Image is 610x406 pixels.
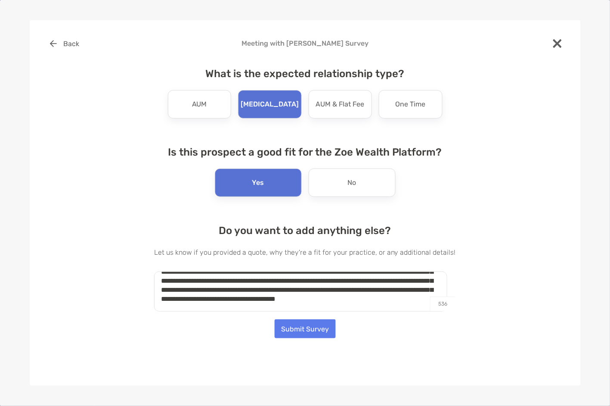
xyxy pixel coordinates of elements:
p: One Time [396,97,426,111]
p: Yes [252,176,264,190]
button: Submit Survey [275,319,336,338]
img: button icon [50,40,57,47]
p: AUM [192,97,207,111]
h4: What is the expected relationship type? [154,68,456,80]
p: AUM & Flat Fee [316,97,365,111]
h4: Meeting with [PERSON_NAME] Survey [43,39,567,47]
p: [MEDICAL_DATA] [241,97,299,111]
h4: Is this prospect a good fit for the Zoe Wealth Platform? [154,146,456,158]
p: Let us know if you provided a quote, why they're a fit for your practice, or any additional details! [154,247,456,258]
img: close modal [553,39,562,48]
h4: Do you want to add anything else? [154,225,456,237]
button: Back [43,34,86,53]
p: 536 [430,297,455,311]
p: No [348,176,356,190]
